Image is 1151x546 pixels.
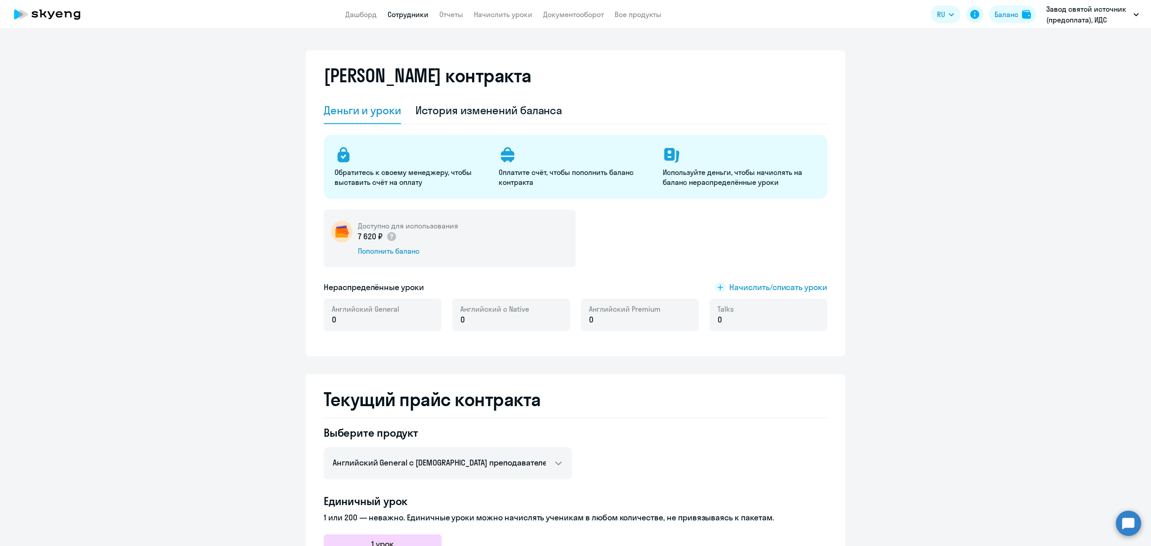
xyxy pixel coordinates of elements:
img: balance [1022,10,1031,19]
button: Балансbalance [989,5,1036,23]
h5: Нераспределённые уроки [324,282,424,293]
span: 0 [589,314,593,326]
span: Начислить/списать уроки [729,282,827,293]
button: RU [931,5,960,23]
p: Обратитесь к своему менеджеру, чтобы выставить счёт на оплату [335,167,488,187]
a: Сотрудники [388,10,428,19]
span: Английский Premium [589,304,660,314]
div: Баланс [995,9,1018,20]
a: Документооборот [543,10,604,19]
p: 7 620 ₽ [358,231,397,242]
a: Все продукты [615,10,661,19]
div: Пополнить баланс [358,246,458,256]
a: Начислить уроки [474,10,532,19]
span: 0 [460,314,465,326]
div: Деньги и уроки [324,103,401,117]
a: Отчеты [439,10,463,19]
span: RU [937,9,945,20]
button: Завод святой источник (предоплата), ИДС БОРЖОМИ, ООО [1042,4,1143,25]
span: 0 [718,314,722,326]
p: Оплатите счёт, чтобы пополнить баланс контракта [499,167,652,187]
h4: Выберите продукт [324,425,572,440]
img: wallet-circle.png [331,221,352,242]
span: Talks [718,304,734,314]
span: 0 [332,314,336,326]
p: Используйте деньги, чтобы начислять на баланс нераспределённые уроки [663,167,816,187]
p: Завод святой источник (предоплата), ИДС БОРЖОМИ, ООО [1046,4,1130,25]
h4: Единичный урок [324,494,827,508]
div: История изменений баланса [415,103,562,117]
h2: Текущий прайс контракта [324,389,827,410]
span: Английский с Native [460,304,529,314]
p: 1 или 200 — неважно. Единичные уроки можно начислять ученикам в любом количестве, не привязываясь... [324,512,827,524]
h2: [PERSON_NAME] контракта [324,65,531,86]
h5: Доступно для использования [358,221,458,231]
span: Английский General [332,304,399,314]
a: Дашборд [345,10,377,19]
